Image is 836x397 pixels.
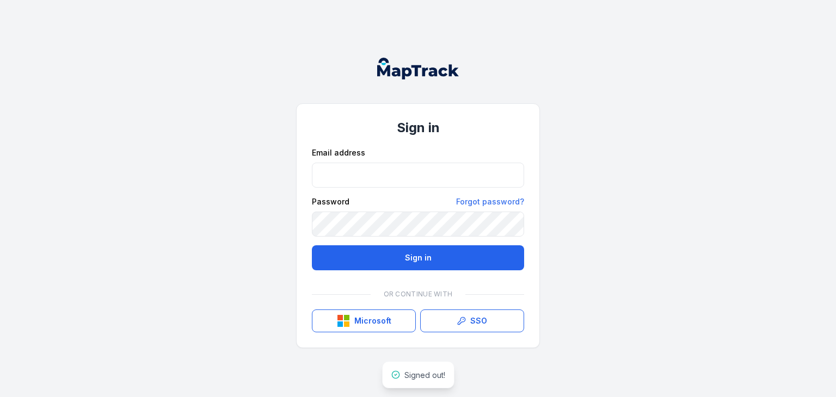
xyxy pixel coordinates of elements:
[312,309,416,332] button: Microsoft
[456,196,524,207] a: Forgot password?
[312,119,524,137] h1: Sign in
[404,370,445,380] span: Signed out!
[420,309,524,332] a: SSO
[360,58,476,79] nav: Global
[312,147,365,158] label: Email address
[312,245,524,270] button: Sign in
[312,196,349,207] label: Password
[312,283,524,305] div: Or continue with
